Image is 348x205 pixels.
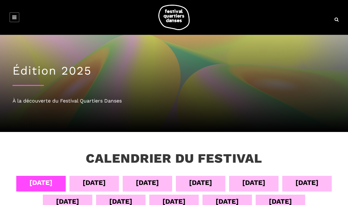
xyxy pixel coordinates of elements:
div: [DATE] [83,177,106,188]
div: À la découverte du Festival Quartiers Danses [13,97,335,105]
div: [DATE] [295,177,319,188]
div: [DATE] [136,177,159,188]
h1: Édition 2025 [13,64,335,78]
div: [DATE] [242,177,265,188]
img: logo-fqd-med [158,5,190,30]
div: [DATE] [29,177,53,188]
h3: Calendrier du festival [86,151,262,166]
div: [DATE] [189,177,212,188]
